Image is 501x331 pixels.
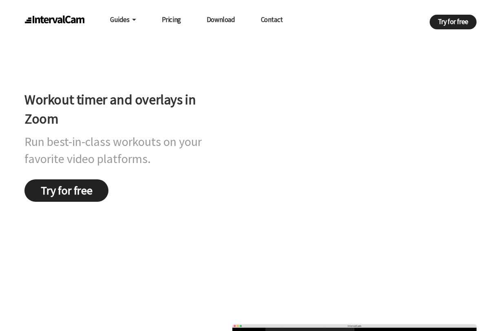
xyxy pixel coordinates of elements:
[24,90,204,129] h1: Workout timer and overlays in Zoom
[24,133,204,167] h2: Run best-in-class workouts on your favorite video platforms.
[430,15,477,29] a: Try for free
[207,12,235,27] a: Download
[261,12,283,27] a: Contact
[110,12,136,27] a: Guides
[24,15,84,25] img: intervalcam_logo@2x.png
[162,12,181,27] a: Pricing
[24,179,108,202] a: Try for free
